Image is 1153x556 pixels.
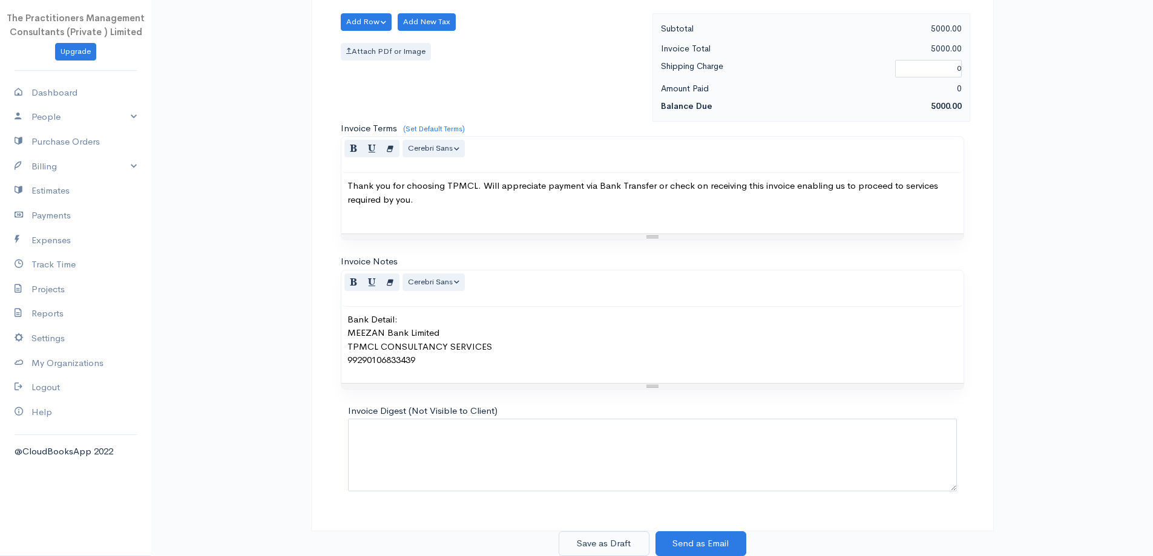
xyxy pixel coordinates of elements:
div: 5000.00 [811,21,968,36]
span: Cerebri Sans [408,276,453,287]
label: Attach PDf or Image [341,43,431,61]
button: Add Row [341,13,392,31]
button: Send as Email [655,531,746,556]
span: The Practitioners Management Consultants (Private ) Limited [7,12,145,38]
button: Remove Font Style (CTRL+\) [381,273,399,291]
span: Thank you for choosing TPMCL. Will appreciate payment via Bank Transfer or check on receiving thi... [347,180,938,205]
button: Bold (CTRL+B) [344,140,363,157]
div: Resize [341,234,964,240]
label: Invoice Terms [341,122,397,136]
p: Bank Detail: MEEZAN Bank Limited TPMCL CONSULTANCY SERVICES 99290106833439 [347,313,958,367]
button: Font Family [402,273,465,291]
div: Amount Paid [655,81,812,96]
button: Add New Tax [398,13,456,31]
div: 5000.00 [811,41,968,56]
div: 0 [811,81,968,96]
div: Subtotal [655,21,812,36]
label: Invoice Digest (Not Visible to Client) [348,404,498,418]
a: (Set Default Terms) [403,124,465,134]
button: Font Family [402,140,465,157]
a: Upgrade [55,43,96,61]
button: Save as Draft [559,531,649,556]
span: 5000.00 [931,100,962,111]
div: Invoice Total [655,41,812,56]
button: Underline (CTRL+U) [363,140,381,157]
label: Invoice Notes [341,255,398,269]
div: Shipping Charge [655,59,890,79]
button: Underline (CTRL+U) [363,273,381,291]
button: Remove Font Style (CTRL+\) [381,140,399,157]
div: Resize [341,384,964,389]
span: Cerebri Sans [408,143,453,153]
button: Bold (CTRL+B) [344,273,363,291]
div: @CloudBooksApp 2022 [15,445,137,459]
strong: Balance Due [661,100,712,111]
